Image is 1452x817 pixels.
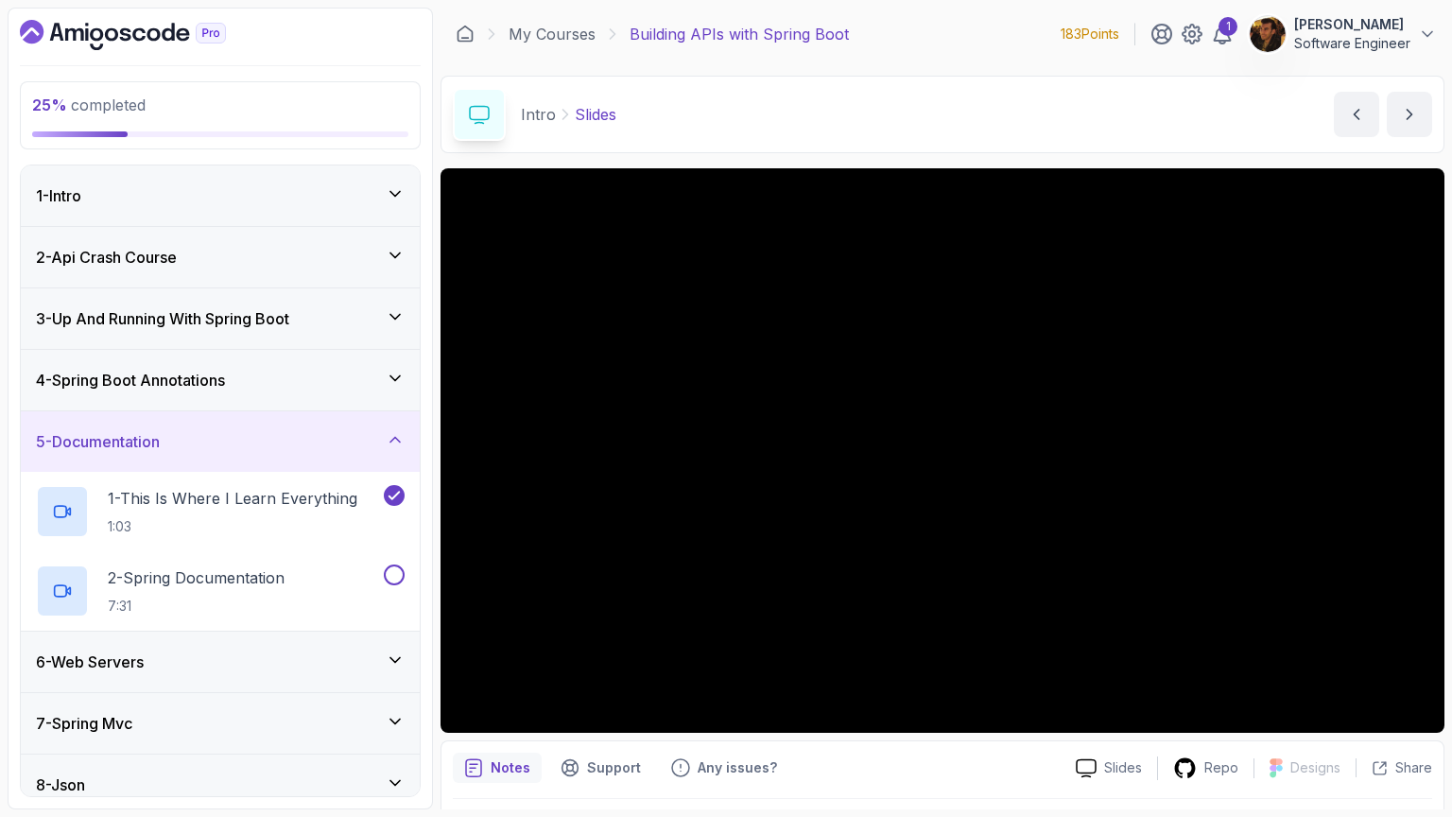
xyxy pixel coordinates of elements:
[32,96,146,114] span: completed
[660,753,788,783] button: Feedback button
[36,712,132,735] h3: 7 - Spring Mvc
[1061,25,1119,43] p: 183 Points
[587,758,641,777] p: Support
[21,288,420,349] button: 3-Up And Running With Spring Boot
[1219,17,1237,36] div: 1
[36,184,81,207] h3: 1 - Intro
[1061,758,1157,778] a: Slides
[32,96,67,114] span: 25 %
[1294,34,1410,53] p: Software Engineer
[36,430,160,453] h3: 5 - Documentation
[575,103,616,126] p: Slides
[36,565,405,617] button: 2-Spring Documentation7:31
[1204,758,1238,777] p: Repo
[20,20,269,50] a: Dashboard
[36,774,85,796] h3: 8 - Json
[108,517,357,536] p: 1:03
[36,651,144,673] h3: 6 - Web Servers
[21,411,420,472] button: 5-Documentation
[453,753,542,783] button: notes button
[1387,92,1432,137] button: next content
[1211,23,1234,45] a: 1
[36,307,289,330] h3: 3 - Up And Running With Spring Boot
[509,23,596,45] a: My Courses
[456,25,475,43] a: Dashboard
[1158,756,1253,780] a: Repo
[21,632,420,692] button: 6-Web Servers
[21,165,420,226] button: 1-Intro
[21,227,420,287] button: 2-Api Crash Course
[108,597,285,616] p: 7:31
[36,246,177,269] h3: 2 - Api Crash Course
[491,758,530,777] p: Notes
[108,566,285,589] p: 2 - Spring Documentation
[108,487,357,510] p: 1 - This Is Where I Learn Everything
[1250,16,1286,52] img: user profile image
[21,755,420,815] button: 8-Json
[1356,758,1432,777] button: Share
[549,753,652,783] button: Support button
[1334,92,1379,137] button: previous content
[1104,758,1142,777] p: Slides
[1290,758,1340,777] p: Designs
[630,23,849,45] p: Building APIs with Spring Boot
[21,693,420,754] button: 7-Spring Mvc
[36,369,225,391] h3: 4 - Spring Boot Annotations
[36,485,405,538] button: 1-This Is Where I Learn Everything1:03
[1249,15,1437,53] button: user profile image[PERSON_NAME]Software Engineer
[521,103,556,126] p: Intro
[1395,758,1432,777] p: Share
[698,758,777,777] p: Any issues?
[1294,15,1410,34] p: [PERSON_NAME]
[21,350,420,410] button: 4-Spring Boot Annotations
